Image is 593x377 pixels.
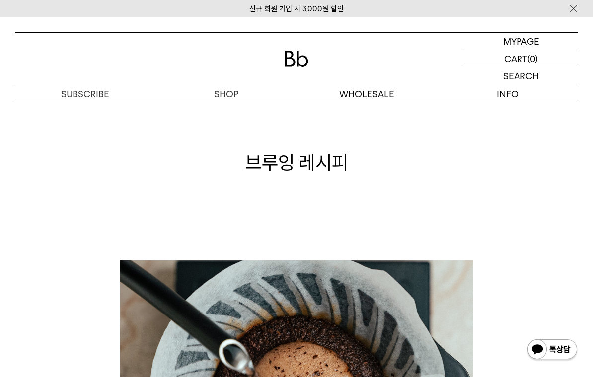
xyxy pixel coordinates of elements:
p: WHOLESALE [296,85,438,103]
a: 신규 회원 가입 시 3,000원 할인 [249,4,344,13]
p: SEARCH [503,67,539,85]
a: SHOP [156,85,297,103]
p: CART [504,50,527,67]
a: SUBSCRIBE [15,85,156,103]
img: 카카오톡 채널 1:1 채팅 버튼 [526,338,578,362]
img: 로고 [285,51,308,67]
p: (0) [527,50,538,67]
a: CART (0) [464,50,578,67]
h1: 브루잉 레시피 [15,149,578,176]
p: MYPAGE [503,33,539,50]
p: INFO [438,85,579,103]
a: MYPAGE [464,33,578,50]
